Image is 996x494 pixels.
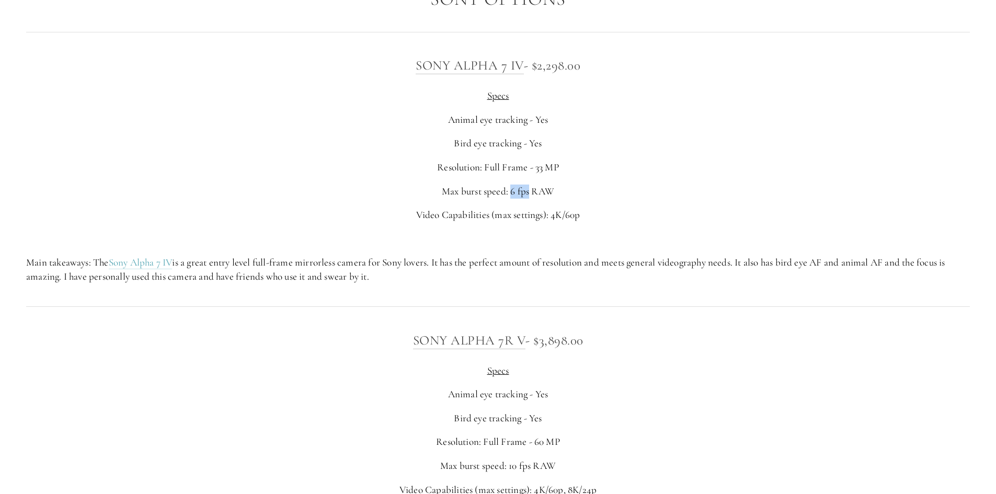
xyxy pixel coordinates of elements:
p: Animal eye tracking - Yes [26,113,970,127]
p: Main takeaways: The is a great entry level full-frame mirrorless camera for Sony lovers. It has t... [26,256,970,283]
p: Bird eye tracking - Yes [26,411,970,426]
p: Max burst speed: 10 fps RAW [26,459,970,473]
span: Specs [487,89,509,101]
a: Sony Alpha 7 IV [416,58,524,74]
p: Max burst speed: 6 fps RAW [26,185,970,199]
p: Resolution: Full Frame - 60 MP [26,435,970,449]
p: Bird eye tracking - Yes [26,136,970,151]
a: Sony Alpha 7R V [413,332,526,349]
p: Resolution: Full Frame - 33 MP [26,160,970,175]
span: Specs [487,364,509,376]
h3: - $2,298.00 [26,55,970,76]
a: Sony Alpha 7 IV [109,256,173,269]
h3: - $3,898.00 [26,330,970,351]
p: Animal eye tracking - Yes [26,387,970,401]
p: Video Capabilities (max settings): 4K/60p [26,208,970,222]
